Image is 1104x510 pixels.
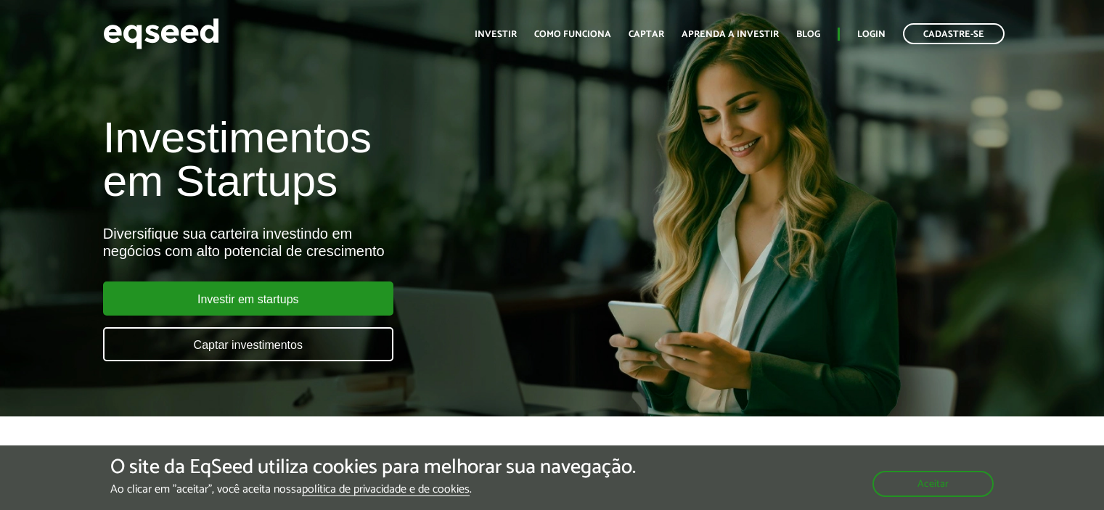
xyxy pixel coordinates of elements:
[796,30,820,39] a: Blog
[475,30,517,39] a: Investir
[110,482,636,496] p: Ao clicar em "aceitar", você aceita nossa .
[302,484,470,496] a: política de privacidade e de cookies
[872,471,994,497] button: Aceitar
[629,30,664,39] a: Captar
[534,30,611,39] a: Como funciona
[110,456,636,479] h5: O site da EqSeed utiliza cookies para melhorar sua navegação.
[103,225,634,260] div: Diversifique sua carteira investindo em negócios com alto potencial de crescimento
[903,23,1005,44] a: Cadastre-se
[103,327,393,361] a: Captar investimentos
[103,281,393,316] a: Investir em startups
[682,30,779,39] a: Aprenda a investir
[103,15,219,53] img: EqSeed
[103,116,634,203] h1: Investimentos em Startups
[857,30,886,39] a: Login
